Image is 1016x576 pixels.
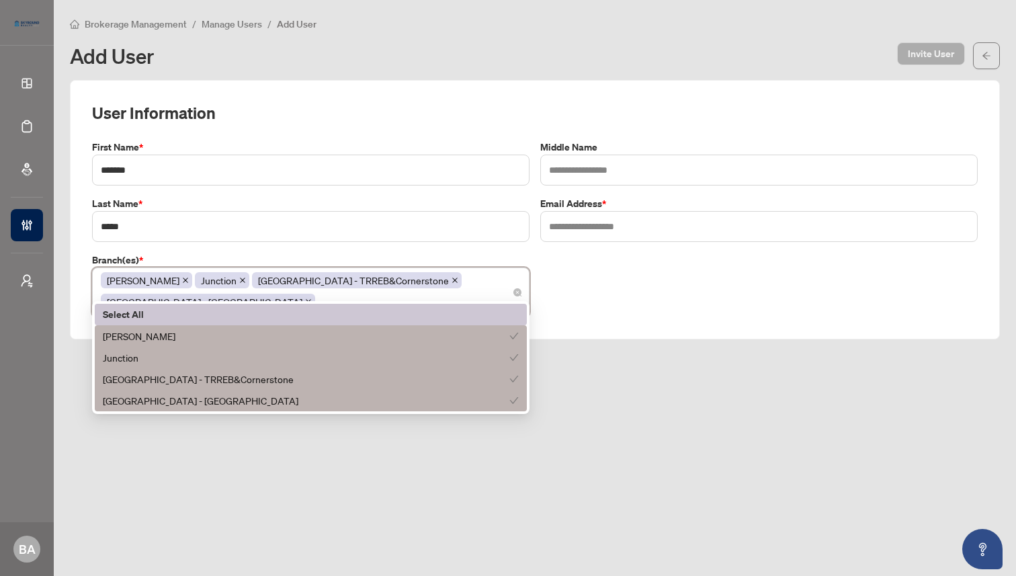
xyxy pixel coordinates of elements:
[95,347,527,368] div: Junction
[101,294,315,310] span: Mississauga - TRREB
[103,372,509,386] div: [GEOGRAPHIC_DATA] - TRREB&Cornerstone
[101,272,192,288] span: Danforth
[267,16,271,32] li: /
[540,196,978,211] label: Email Address
[103,329,509,343] div: [PERSON_NAME]
[192,16,196,32] li: /
[85,18,187,30] span: Brokerage Management
[509,374,519,384] span: check
[182,277,189,284] span: close
[982,51,991,60] span: arrow-left
[107,294,302,309] span: [GEOGRAPHIC_DATA] - [GEOGRAPHIC_DATA]
[103,393,509,408] div: [GEOGRAPHIC_DATA] - [GEOGRAPHIC_DATA]
[258,273,449,288] span: [GEOGRAPHIC_DATA] - TRREB&Cornerstone
[70,19,79,29] span: home
[513,288,521,296] span: close-circle
[103,350,509,365] div: Junction
[95,368,527,390] div: Mississauga - TRREB&Cornerstone
[509,331,519,341] span: check
[239,277,246,284] span: close
[509,353,519,362] span: check
[540,140,978,155] label: Middle Name
[95,390,527,411] div: Mississauga - TRREB
[20,274,34,288] span: user-switch
[305,298,312,305] span: close
[95,325,527,347] div: Danforth
[202,18,262,30] span: Manage Users
[70,45,154,67] h1: Add User
[962,529,1003,569] button: Open asap
[252,272,462,288] span: Mississauga - TRREB&Cornerstone
[92,102,978,124] h2: User Information
[201,273,237,288] span: Junction
[897,42,965,65] button: Invite User
[277,18,316,30] span: Add User
[452,277,458,284] span: close
[195,272,249,288] span: Junction
[509,396,519,405] span: check
[92,140,530,155] label: First Name
[92,253,530,268] label: Branch(es)
[19,540,36,559] span: BA
[107,273,179,288] span: [PERSON_NAME]
[103,307,519,322] label: Select All
[11,17,43,30] img: logo
[92,196,530,211] label: Last Name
